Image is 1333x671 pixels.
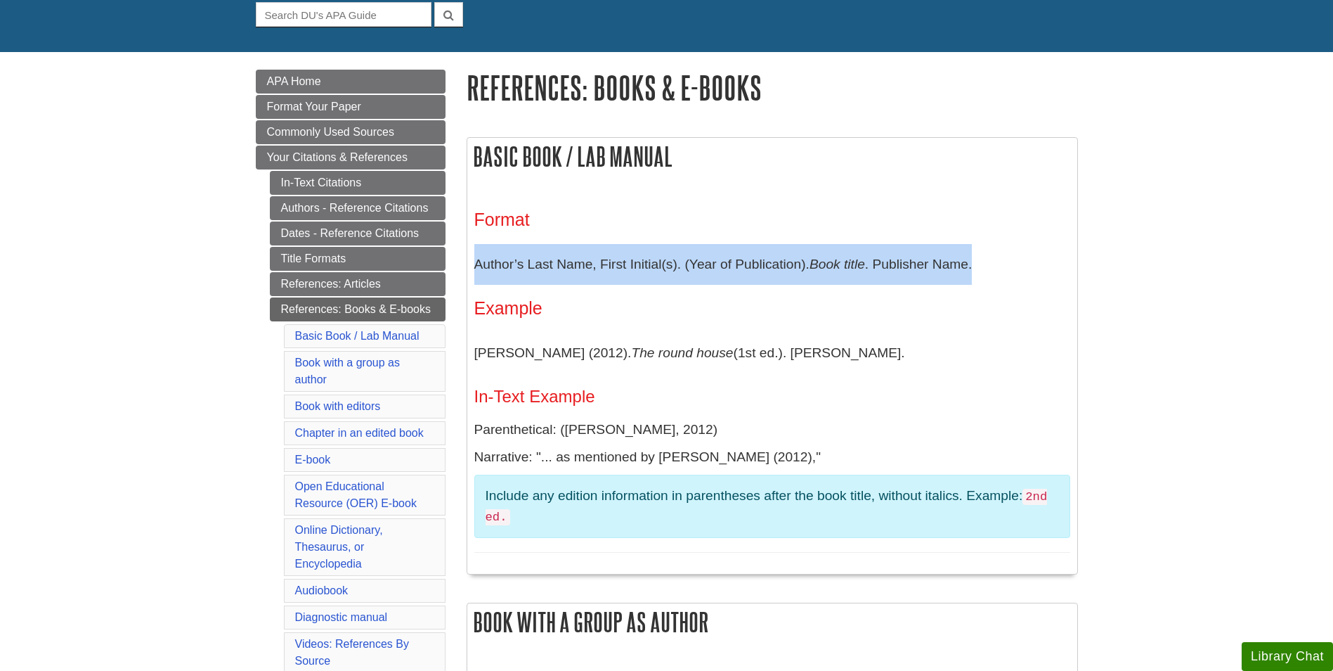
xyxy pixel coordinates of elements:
[270,247,446,271] a: Title Formats
[295,584,349,596] a: Audiobook
[295,638,409,667] a: Videos: References By Source
[631,345,733,360] i: The round house
[467,138,1077,175] h2: Basic Book / Lab Manual
[474,447,1070,468] p: Narrative: "... as mentioned by [PERSON_NAME] (2012),"
[270,171,446,195] a: In-Text Citations
[467,603,1077,641] h2: Book with a group as author
[295,480,417,509] a: Open Educational Resource (OER) E-book
[256,95,446,119] a: Format Your Paper
[267,126,394,138] span: Commonly Used Sources
[256,120,446,144] a: Commonly Used Sources
[267,75,321,87] span: APA Home
[295,330,420,342] a: Basic Book / Lab Manual
[467,70,1078,106] h1: References: Books & E-books
[295,400,381,412] a: Book with editors
[474,298,1070,319] h3: Example
[474,244,1070,285] p: Author’s Last Name, First Initial(s). (Year of Publication). . Publisher Name.
[295,611,388,623] a: Diagnostic manual
[267,151,408,163] span: Your Citations & References
[295,454,331,466] a: E-book
[486,486,1059,527] p: Include any edition information in parentheses after the book title, without italics. Example:
[474,420,1070,440] p: Parenthetical: ([PERSON_NAME], 2012)
[474,333,1070,373] p: [PERSON_NAME] (2012). (1st ed.). [PERSON_NAME].
[256,2,431,27] input: Search DU's APA Guide
[256,146,446,170] a: Your Citations & References
[267,101,361,113] span: Format Your Paper
[256,70,446,94] a: APA Home
[809,257,865,271] i: Book title
[474,388,1070,406] h4: In-Text Example
[295,524,383,570] a: Online Dictionary, Thesaurus, or Encyclopedia
[270,196,446,220] a: Authors - Reference Citations
[1242,642,1333,671] button: Library Chat
[474,210,1070,230] h3: Format
[270,222,446,245] a: Dates - Reference Citations
[295,357,400,385] a: Book with a group as author
[295,427,424,439] a: Chapter in an edited book
[270,272,446,296] a: References: Articles
[486,489,1048,525] code: 2nd ed.
[270,298,446,321] a: References: Books & E-books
